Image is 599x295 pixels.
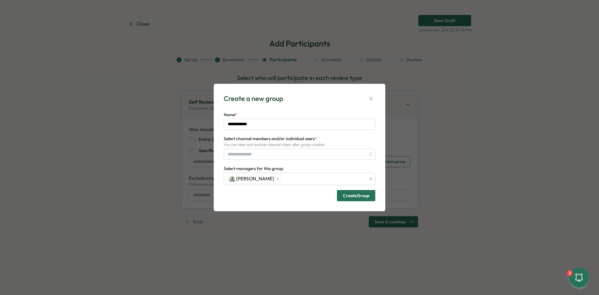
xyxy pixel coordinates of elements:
label: Name [224,112,237,118]
img: Matt Brooks [229,176,235,182]
button: 2 [569,268,589,288]
div: Create a new group [224,94,283,103]
label: Select channel members and/or individual users [224,136,317,142]
div: You can view and exclude channel users after group creation [224,143,375,147]
label: Select managers for this group [224,165,283,172]
span: [PERSON_NAME] [236,175,274,182]
div: 2 [567,270,573,276]
span: Create Group [343,193,369,198]
button: CreateGroup [337,190,375,201]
